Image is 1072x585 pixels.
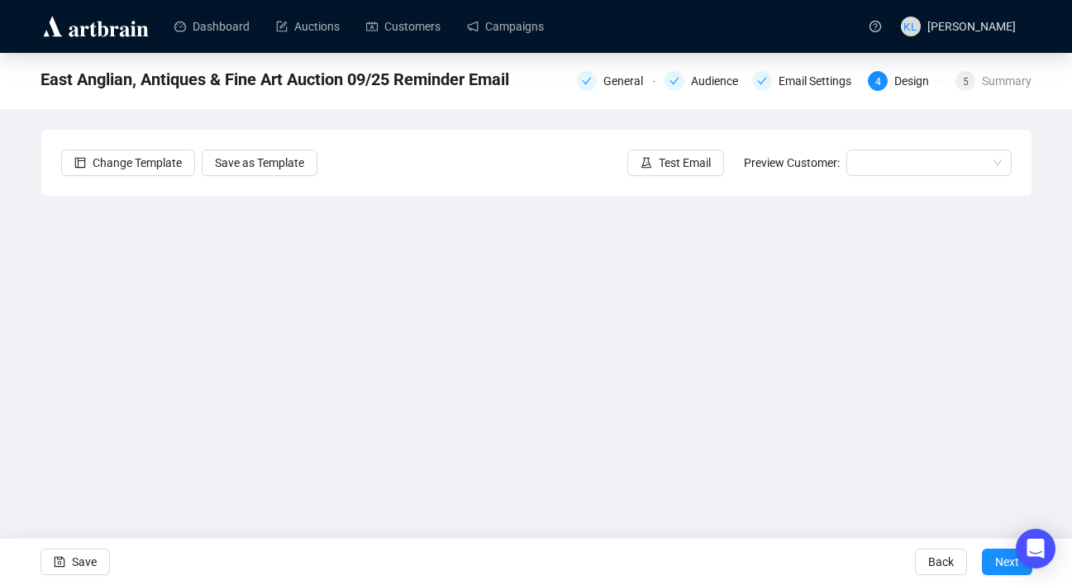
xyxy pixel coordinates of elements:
[665,71,742,91] div: Audience
[74,157,86,169] span: layout
[757,76,767,86] span: check
[72,539,97,585] span: Save
[915,549,967,575] button: Back
[61,150,195,176] button: Change Template
[963,76,969,88] span: 5
[40,549,110,575] button: Save
[744,156,840,169] span: Preview Customer:
[366,5,441,48] a: Customers
[54,556,65,568] span: save
[93,154,182,172] span: Change Template
[955,71,1032,91] div: 5Summary
[202,150,317,176] button: Save as Template
[875,76,881,88] span: 4
[928,539,954,585] span: Back
[868,71,946,91] div: 4Design
[870,21,881,32] span: question-circle
[582,76,592,86] span: check
[276,5,340,48] a: Auctions
[1016,529,1055,568] div: Open Intercom Messenger
[215,154,304,172] span: Save as Template
[779,71,861,91] div: Email Settings
[669,76,679,86] span: check
[752,71,858,91] div: Email Settings
[995,539,1019,585] span: Next
[641,157,652,169] span: experiment
[577,71,655,91] div: General
[40,66,509,93] span: East Anglian, Antiques & Fine Art Auction 09/25 Reminder Email
[982,71,1032,91] div: Summary
[904,17,917,35] span: KL
[603,71,653,91] div: General
[927,20,1016,33] span: [PERSON_NAME]
[982,549,1032,575] button: Next
[40,13,151,40] img: logo
[659,154,711,172] span: Test Email
[627,150,724,176] button: Test Email
[894,71,939,91] div: Design
[691,71,748,91] div: Audience
[174,5,250,48] a: Dashboard
[467,5,544,48] a: Campaigns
